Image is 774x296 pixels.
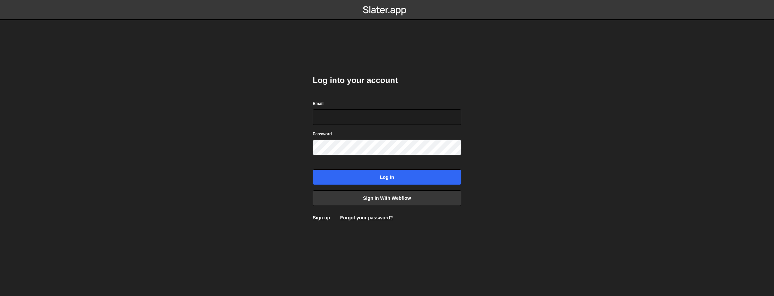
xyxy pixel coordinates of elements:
h2: Log into your account [313,75,461,86]
label: Password [313,131,332,137]
a: Sign in with Webflow [313,190,461,206]
a: Forgot your password? [340,215,393,220]
input: Log in [313,169,461,185]
label: Email [313,100,324,107]
a: Sign up [313,215,330,220]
